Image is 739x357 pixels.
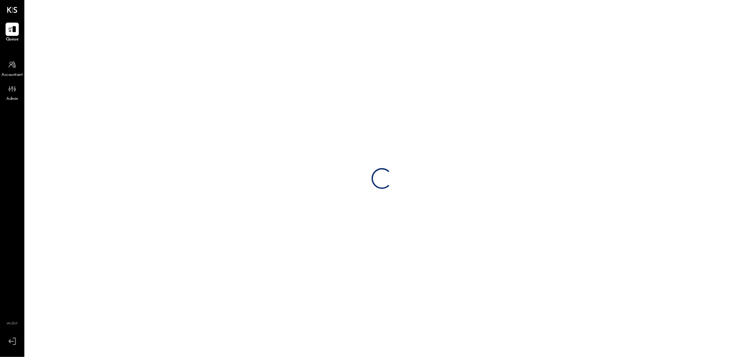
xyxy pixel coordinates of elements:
a: Accountant [0,58,24,78]
a: Queue [0,23,24,43]
a: Admin [0,82,24,102]
span: Admin [6,96,18,102]
span: Queue [6,37,19,43]
span: Accountant [2,72,23,78]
